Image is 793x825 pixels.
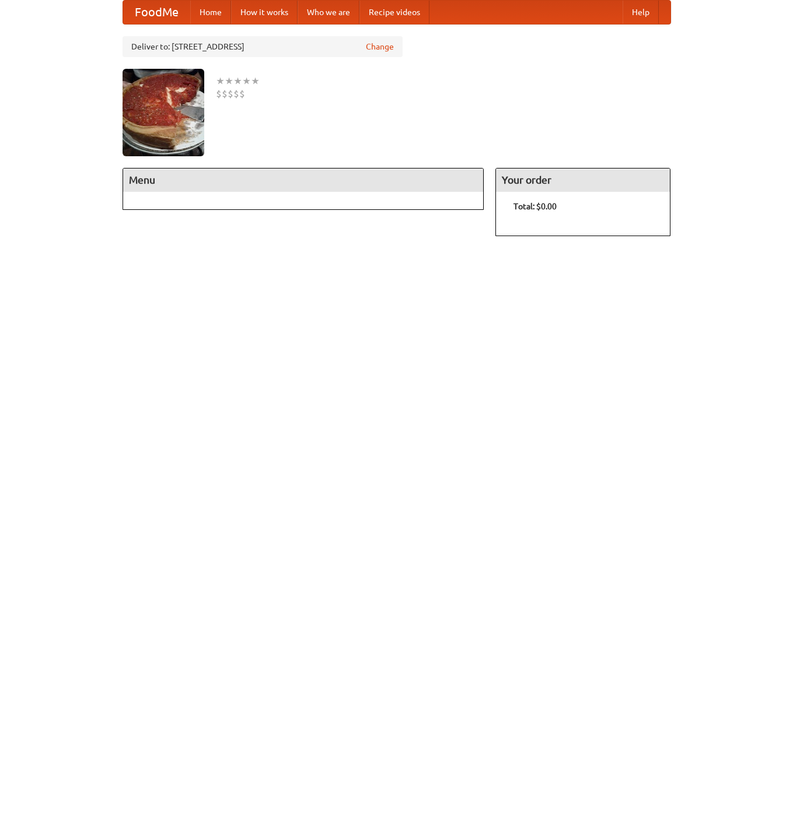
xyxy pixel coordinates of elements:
li: ★ [225,75,233,87]
a: FoodMe [123,1,190,24]
a: Who we are [298,1,359,24]
li: ★ [216,75,225,87]
b: Total: $0.00 [513,202,557,211]
li: $ [216,87,222,100]
a: Recipe videos [359,1,429,24]
li: ★ [242,75,251,87]
li: ★ [233,75,242,87]
img: angular.jpg [123,69,204,156]
li: $ [233,87,239,100]
li: $ [239,87,245,100]
a: Help [623,1,659,24]
div: Deliver to: [STREET_ADDRESS] [123,36,403,57]
a: Home [190,1,231,24]
h4: Your order [496,168,670,192]
li: ★ [251,75,260,87]
li: $ [228,87,233,100]
a: How it works [231,1,298,24]
h4: Menu [123,168,484,192]
a: Change [366,41,394,52]
li: $ [222,87,228,100]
